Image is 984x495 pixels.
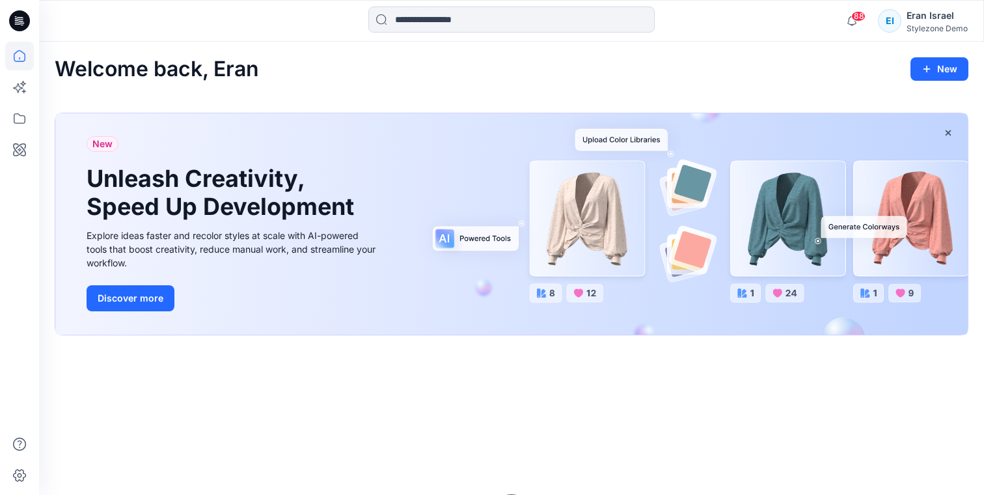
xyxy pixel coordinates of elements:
button: Discover more [87,285,174,311]
button: New [910,57,968,81]
h1: Unleash Creativity, Speed Up Development [87,165,360,221]
div: EI [878,9,901,33]
h2: Welcome back, Eran [55,57,259,81]
div: Explore ideas faster and recolor styles at scale with AI-powered tools that boost creativity, red... [87,229,379,270]
span: New [92,136,113,152]
div: Stylezone Demo [907,23,968,33]
div: Eran Israel [907,8,968,23]
a: Discover more [87,285,379,311]
span: 88 [851,11,866,21]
